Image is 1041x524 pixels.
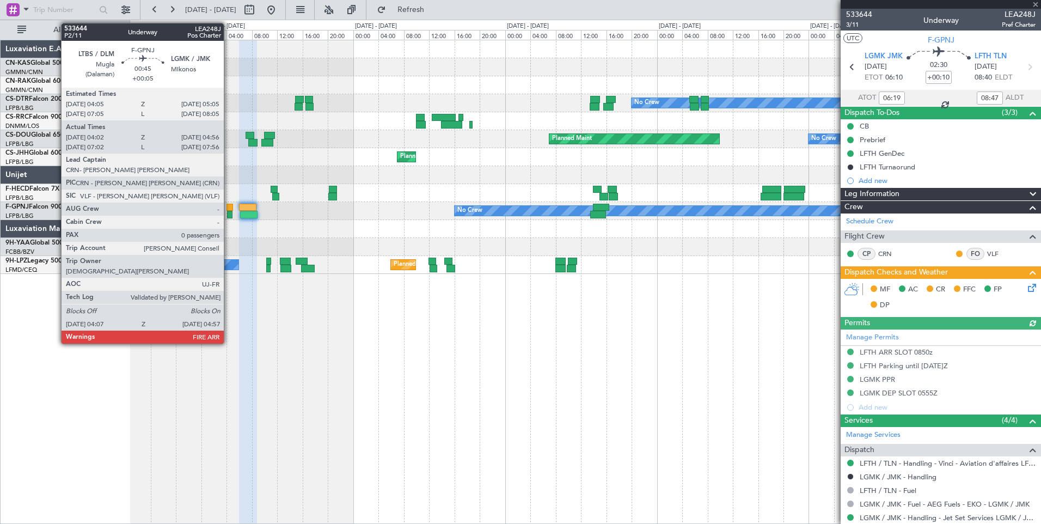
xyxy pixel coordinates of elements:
[400,149,572,165] div: Planned Maint [GEOGRAPHIC_DATA] ([GEOGRAPHIC_DATA])
[5,132,31,138] span: CS-DOU
[783,30,809,40] div: 20:00
[388,6,434,14] span: Refresh
[860,513,1036,522] a: LGMK / JMK - Handling - Jet Set Services LGMK / JMK
[860,472,936,482] a: LGMK / JMK - Handling
[5,266,37,274] a: LFMD/CEQ
[226,30,252,40] div: 04:00
[928,34,954,46] span: F-GPNJ
[733,30,758,40] div: 12:00
[1002,20,1036,29] span: Pref Charter
[5,258,62,264] a: 9H-LPZLegacy 500
[634,95,659,111] div: No Crew
[843,33,862,43] button: UTC
[1002,9,1036,20] span: LEA248J
[5,114,70,120] a: CS-RRCFalcon 900LX
[328,30,353,40] div: 20:00
[5,186,29,192] span: F-HECD
[176,30,201,40] div: 20:00
[28,26,115,34] span: All Aircraft
[908,284,918,295] span: AC
[834,30,859,40] div: 04:00
[5,68,43,76] a: GMMN/CMN
[860,499,1030,509] a: LGMK / JMK - Fuel - AEG Fuels - EKO - LGMK / JMK
[5,240,67,246] a: 9H-YAAGlobal 5000
[303,30,328,40] div: 16:00
[657,30,682,40] div: 00:00
[5,158,34,166] a: LFPB/LBG
[5,96,66,102] a: CS-DTRFalcon 2000
[810,22,852,31] div: [DATE] - [DATE]
[844,266,948,279] span: Dispatch Checks and Weather
[846,216,893,227] a: Schedule Crew
[844,107,899,119] span: Dispatch To-Dos
[5,186,59,192] a: F-HECDFalcon 7X
[5,132,68,138] a: CS-DOUGlobal 6500
[5,212,34,220] a: LFPB/LBG
[5,114,29,120] span: CS-RRC
[858,93,876,103] span: ATOT
[975,62,997,72] span: [DATE]
[5,86,43,94] a: GMMN/CMN
[987,249,1012,259] a: VLF
[185,5,236,15] span: [DATE] - [DATE]
[5,60,30,66] span: CN-KAS
[880,284,890,295] span: MF
[846,20,872,29] span: 3/11
[33,2,96,18] input: Trip Number
[844,188,899,200] span: Leg Information
[975,51,1007,62] span: LFTH TLN
[5,140,34,148] a: LFPB/LBG
[809,30,834,40] div: 00:00
[507,22,549,31] div: [DATE] - [DATE]
[858,248,875,260] div: CP
[860,486,916,495] a: LFTH / TLN - Fuel
[556,30,581,40] div: 08:00
[455,30,480,40] div: 16:00
[995,72,1012,83] span: ELDT
[682,30,707,40] div: 04:00
[966,248,984,260] div: FO
[963,284,976,295] span: FFC
[1006,93,1024,103] span: ALDT
[201,30,226,40] div: 00:00
[860,135,885,144] div: Prebrief
[203,22,245,31] div: [DATE] - [DATE]
[353,30,378,40] div: 00:00
[5,150,66,156] a: CS-JHHGlobal 6000
[758,30,783,40] div: 16:00
[372,1,437,19] button: Refresh
[1002,415,1018,426] span: (4/4)
[607,30,632,40] div: 16:00
[865,72,883,83] span: ETOT
[5,96,29,102] span: CS-DTR
[846,9,872,20] span: 533644
[859,176,1036,185] div: Add new
[923,15,959,26] div: Underway
[457,203,482,219] div: No Crew
[880,300,890,311] span: DP
[5,204,29,210] span: F-GPNJ
[860,162,915,172] div: LFTH Turnaorund
[12,21,118,39] button: All Aircraft
[277,30,302,40] div: 12:00
[581,30,606,40] div: 12:00
[5,248,34,256] a: FCBB/BZV
[5,104,34,112] a: LFPB/LBG
[975,72,992,83] span: 08:40
[5,78,31,84] span: CN-RAK
[404,30,429,40] div: 08:00
[994,284,1002,295] span: FP
[865,62,887,72] span: [DATE]
[5,122,39,130] a: DNMM/LOS
[5,258,27,264] span: 9H-LPZ
[5,240,30,246] span: 9H-YAA
[659,22,701,31] div: [DATE] - [DATE]
[5,194,34,202] a: LFPB/LBG
[930,60,947,71] span: 02:30
[5,60,68,66] a: CN-KASGlobal 5000
[252,30,277,40] div: 08:00
[860,121,869,131] div: CB
[885,72,903,83] span: 06:10
[125,30,150,40] div: 12:00
[846,430,901,441] a: Manage Services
